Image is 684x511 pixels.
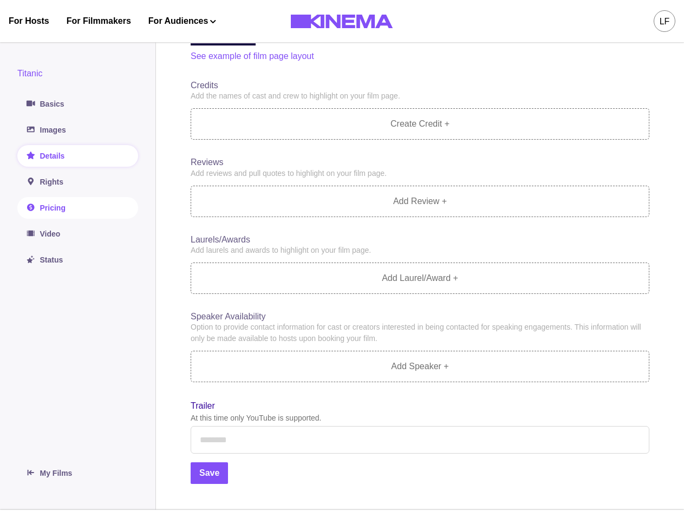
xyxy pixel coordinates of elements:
[191,462,228,484] button: Save
[67,15,131,28] a: For Filmmakers
[660,15,670,28] div: LF
[191,186,649,217] button: Add Review +
[17,223,138,245] a: Video
[17,119,138,141] a: Images
[17,171,138,193] a: Rights
[148,15,216,28] button: For Audiences
[382,272,458,285] p: Add Laurel/Award +
[9,15,49,28] a: For Hosts
[191,399,643,412] label: Trailer
[191,351,649,382] button: Add Speaker +
[191,50,649,63] p: See example of film page layout
[191,245,649,256] p: Add laurels and awards to highlight on your film page.
[191,80,649,90] h3: Credits
[17,145,138,167] a: Details
[191,412,649,424] div: At this time only YouTube is supported.
[17,67,138,80] p: Titanic
[17,249,138,271] a: Status
[17,93,138,115] a: Basics
[191,311,649,322] h3: Speaker Availability
[17,462,138,484] a: My Films
[17,197,138,219] a: Pricing
[191,108,649,140] button: Create Credit +
[390,117,450,130] p: Create Credit +
[191,157,649,167] h3: Reviews
[391,360,448,373] p: Add Speaker +
[191,168,649,179] p: Add reviews and pull quotes to highlight on your film page.
[191,322,649,344] p: Option to provide contact information for cast or creators interested in being contacted for spea...
[191,234,649,245] h3: Laurels/Awards
[393,195,447,208] p: Add Review +
[191,90,649,102] p: Add the names of cast and crew to highlight on your film page.
[191,263,649,294] button: Add Laurel/Award +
